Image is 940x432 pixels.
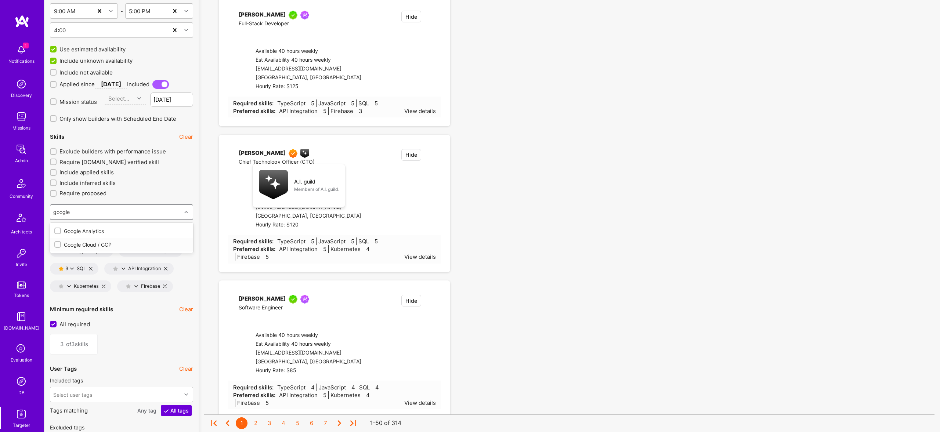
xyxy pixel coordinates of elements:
div: Targeter [13,421,30,429]
div: Chief Technology Officer (CTO) [239,158,315,167]
div: [PERSON_NAME] [239,295,286,304]
img: teamwork [14,109,29,124]
img: logo [15,15,29,28]
div: A.I. guild [294,178,315,185]
div: 6 [305,417,317,429]
span: 1 [23,43,29,48]
span: Require [DOMAIN_NAME] verified skill [59,158,159,166]
img: discovery [14,77,29,91]
div: Community [10,192,33,200]
i: icon Star [353,109,359,114]
input: Latest start date... [150,92,193,107]
img: Community [12,175,30,192]
span: Firebase 3 [328,107,362,115]
i: icon linkedIn [239,168,244,174]
i: icon Star [305,239,311,244]
i: icon Star [260,400,265,406]
span: All required [59,320,90,328]
div: Notifications [8,57,35,65]
div: Est Availability 40 hours weekly [256,340,361,349]
strong: Preferred skills: [233,108,275,115]
strong: Preferred skills: [233,246,275,253]
div: Google Cloud / GCP [54,241,189,248]
i: icon Close [89,267,93,271]
div: 3 [65,248,70,254]
div: 5 [292,417,303,429]
div: [PERSON_NAME] [239,149,286,158]
div: Est Availability 40 hours weekly [256,56,361,65]
div: Available 40 hours weekly [256,331,361,340]
div: [GEOGRAPHIC_DATA], [GEOGRAPHIC_DATA] [256,357,361,366]
i: icon Chevron [184,28,188,32]
i: icon Star [361,247,366,252]
span: SQL 5 [356,237,378,245]
span: JavaScript 5 [316,99,354,107]
div: Available 40 hours weekly [256,47,361,56]
span: JavaScript 5 [316,237,354,245]
div: 1-50 of 314 [370,420,401,427]
i: icon Chevron [184,393,188,396]
span: of 3 skills [66,340,92,348]
i: icon Star [346,239,351,244]
i: icon ArrowDownBlack [67,284,71,288]
div: Minimum required skills [50,305,113,313]
i: icon EmptyStar [430,149,436,155]
div: Software Engineer [239,304,312,312]
i: icon SelectionTeam [14,342,28,356]
div: [EMAIL_ADDRESS][DOMAIN_NAME] [256,65,361,73]
div: Kubernetes [56,283,99,289]
span: Only show builders with Scheduled End Date [59,115,176,123]
label: Included tags [50,377,83,384]
img: Invite [14,246,29,261]
i: icon Close [164,267,167,271]
div: User Tags [50,365,77,373]
img: Admin Search [14,374,29,389]
i: icon linkedIn [239,314,244,319]
i: icon ArrowDownBlack [70,267,74,271]
button: Hide [401,11,421,22]
div: 1 [236,417,247,429]
i: icon Close [102,284,105,288]
i: icon EmptyStar [430,11,436,16]
i: icon Chevron [184,9,188,13]
img: Been on Mission [300,295,309,304]
div: View details [404,399,436,407]
div: 3 [65,266,70,271]
i: icon EmptyStar [59,284,64,289]
img: bell [14,43,29,57]
div: Evaluation [11,356,32,364]
span: API Integration 5 [277,107,326,115]
img: A.Teamer in Residence [289,11,297,19]
i: icon Star [318,393,323,398]
strong: Preferred skills: [233,392,275,399]
div: 4 [278,417,289,429]
strong: Required skills: [233,384,274,391]
img: A.Teamer in Residence [289,295,297,304]
span: Use estimated availability [59,46,126,53]
i: icon Star [305,385,311,391]
div: Tokens [14,291,29,299]
span: Kubernetes 4 [328,245,370,253]
div: Members of A.I. guild. [294,185,339,193]
i: icon Star [318,247,323,252]
img: tokens [17,282,26,288]
i: icon Star [346,101,351,106]
span: SQL 4 [357,384,379,391]
span: Included [127,80,149,88]
div: [EMAIL_ADDRESS][DOMAIN_NAME] [256,349,361,357]
strong: Required skills: [233,100,274,107]
span: Exclude builders with performance issue [59,148,166,155]
div: Admin [15,157,28,164]
img: A.I. guild [300,149,309,158]
span: JavaScript 4 [317,384,355,391]
div: Discovery [11,91,32,99]
div: Firebase [123,283,160,289]
p: Tags matching [50,405,193,416]
button: Any tag [134,405,159,416]
div: DB [18,389,25,396]
i: icon EmptyStar [126,284,131,289]
div: Missions [12,124,30,132]
i: icon CheckWhite [164,409,169,414]
span: TypeScript 4 [275,384,315,391]
span: Firebase 5 [235,253,269,261]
